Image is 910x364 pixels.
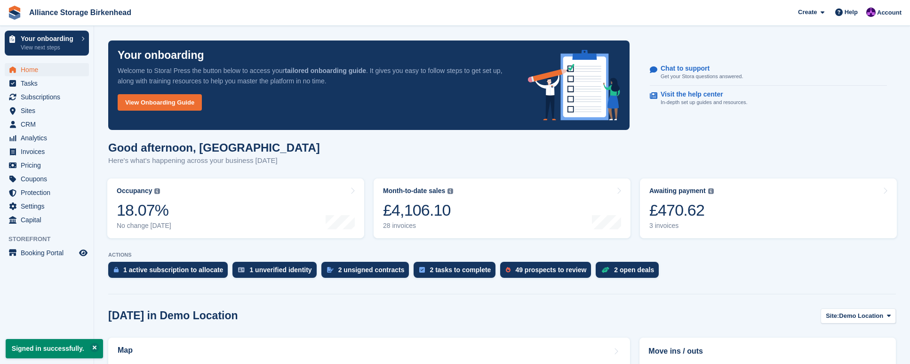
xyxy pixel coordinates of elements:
div: 28 invoices [383,222,453,230]
span: Storefront [8,235,94,244]
div: £470.62 [649,201,714,220]
img: icon-info-grey-7440780725fd019a000dd9b08b2336e03edf1995a4989e88bcd33f0948082b44.svg [708,188,714,194]
a: 2 unsigned contracts [321,262,414,283]
span: Analytics [21,131,77,145]
strong: tailored onboarding guide [285,67,366,74]
p: Welcome to Stora! Press the button below to access your . It gives you easy to follow steps to ge... [118,65,513,86]
p: View next steps [21,43,77,52]
span: Booking Portal [21,246,77,259]
img: deal-1b604bf984904fb50ccaf53a9ad4b4a5d6e5aea283cecdc64d6e3604feb123c2.svg [601,267,609,273]
img: prospect-51fa495bee0391a8d652442698ab0144808aea92771e9ea1ae160a38d050c398.svg [506,267,511,273]
a: 49 prospects to review [500,262,596,283]
div: 1 unverified identity [249,266,311,274]
div: 3 invoices [649,222,714,230]
img: active_subscription_to_allocate_icon-d502201f5373d7db506a760aba3b589e785aa758c864c3986d89f69b8ff3... [114,267,119,273]
p: Get your Stora questions answered. [661,73,743,81]
div: Month-to-date sales [383,187,445,195]
div: 49 prospects to review [515,266,586,274]
img: Romilly Norton [866,8,876,17]
span: Capital [21,213,77,226]
a: Your onboarding View next steps [5,31,89,56]
span: Help [845,8,858,17]
h2: [DATE] in Demo Location [108,309,238,322]
a: menu [5,77,89,90]
a: menu [5,159,89,172]
a: Chat to support Get your Stora questions answered. [650,60,887,86]
span: Account [877,8,902,17]
div: 2 unsigned contracts [338,266,405,274]
a: menu [5,118,89,131]
span: Pricing [21,159,77,172]
a: menu [5,90,89,104]
span: Create [798,8,817,17]
div: 18.07% [117,201,171,220]
span: Subscriptions [21,90,77,104]
a: Month-to-date sales £4,106.10 28 invoices [374,178,631,238]
a: 2 open deals [596,262,663,283]
p: Chat to support [661,65,735,73]
div: 1 active subscription to allocate [123,266,223,274]
img: stora-icon-8386f47178a22dfd0bd8f6a31ec36ba5ce8667c1dd55bd0f319d3a0aa187defe.svg [8,6,22,20]
span: Site: [826,311,839,321]
p: In-depth set up guides and resources. [661,98,748,106]
h1: Good afternoon, [GEOGRAPHIC_DATA] [108,141,320,154]
span: Demo Location [839,311,883,321]
p: Here's what's happening across your business [DATE] [108,155,320,166]
span: Home [21,63,77,76]
p: Visit the help center [661,90,740,98]
p: Your onboarding [118,50,204,61]
div: Occupancy [117,187,152,195]
span: Protection [21,186,77,199]
a: Awaiting payment £470.62 3 invoices [640,178,897,238]
span: Tasks [21,77,77,90]
a: Occupancy 18.07% No change [DATE] [107,178,364,238]
a: menu [5,213,89,226]
div: Awaiting payment [649,187,706,195]
p: Your onboarding [21,35,77,42]
a: Visit the help center In-depth set up guides and resources. [650,86,887,111]
img: verify_identity-adf6edd0f0f0b5bbfe63781bf79b02c33cf7c696d77639b501bdc392416b5a36.svg [238,267,245,273]
a: View Onboarding Guide [118,94,202,111]
span: Coupons [21,172,77,186]
div: 2 open deals [614,266,654,274]
img: contract_signature_icon-13c848040528278c33f63329250d36e43548de30e8caae1d1a13099fd9432cc5.svg [327,267,334,273]
a: Alliance Storage Birkenhead [25,5,135,20]
img: icon-info-grey-7440780725fd019a000dd9b08b2336e03edf1995a4989e88bcd33f0948082b44.svg [447,188,453,194]
h2: Move ins / outs [648,346,887,357]
a: 2 tasks to complete [414,262,500,283]
span: Sites [21,104,77,117]
a: menu [5,131,89,145]
a: menu [5,104,89,117]
a: menu [5,200,89,213]
div: £4,106.10 [383,201,453,220]
div: No change [DATE] [117,222,171,230]
a: menu [5,63,89,76]
span: Invoices [21,145,77,158]
span: Settings [21,200,77,213]
div: 2 tasks to complete [430,266,491,274]
a: Preview store [78,247,89,259]
a: menu [5,172,89,186]
img: icon-info-grey-7440780725fd019a000dd9b08b2336e03edf1995a4989e88bcd33f0948082b44.svg [154,188,160,194]
a: 1 unverified identity [232,262,321,283]
a: menu [5,246,89,259]
p: Signed in successfully. [6,339,103,358]
a: menu [5,145,89,158]
img: task-75834270c22a3079a89374b754ae025e5fb1db73e45f91037f5363f120a921f8.svg [419,267,425,273]
span: CRM [21,118,77,131]
p: ACTIONS [108,252,896,258]
a: 1 active subscription to allocate [108,262,232,283]
h2: Map [118,346,133,355]
button: Site: Demo Location [821,308,896,324]
a: menu [5,186,89,199]
img: onboarding-info-6c161a55d2c0e0a8cae90662b2fe09162a5109e8cc188191df67fb4f79e88e88.svg [528,50,620,121]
